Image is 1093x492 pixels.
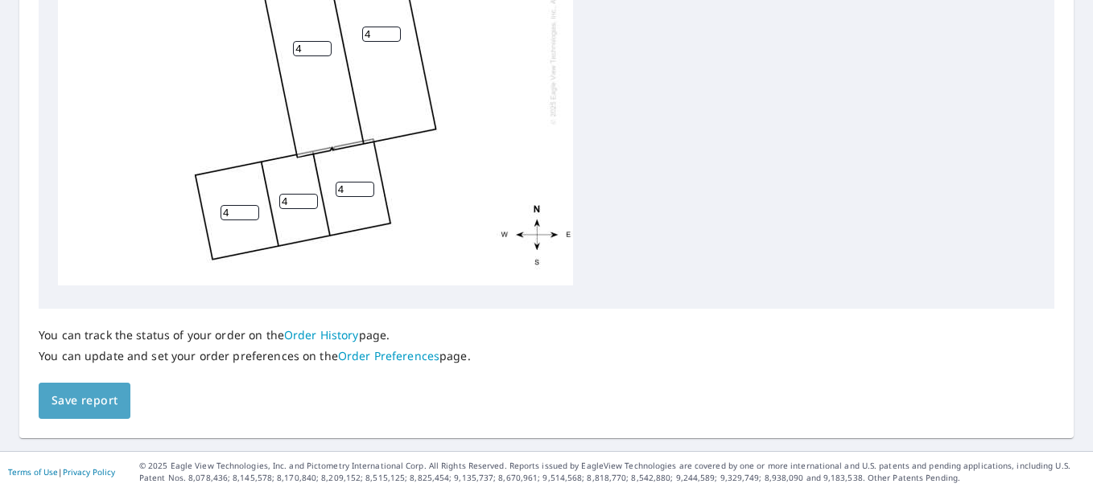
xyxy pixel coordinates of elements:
a: Privacy Policy [63,466,115,478]
button: Save report [39,383,130,419]
p: | [8,467,115,477]
p: You can track the status of your order on the page. [39,328,471,342]
a: Terms of Use [8,466,58,478]
a: Order Preferences [338,348,439,363]
p: You can update and set your order preferences on the page. [39,349,471,363]
span: Save report [52,391,118,411]
p: © 2025 Eagle View Technologies, Inc. and Pictometry International Corp. All Rights Reserved. Repo... [139,460,1085,484]
a: Order History [284,327,359,342]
